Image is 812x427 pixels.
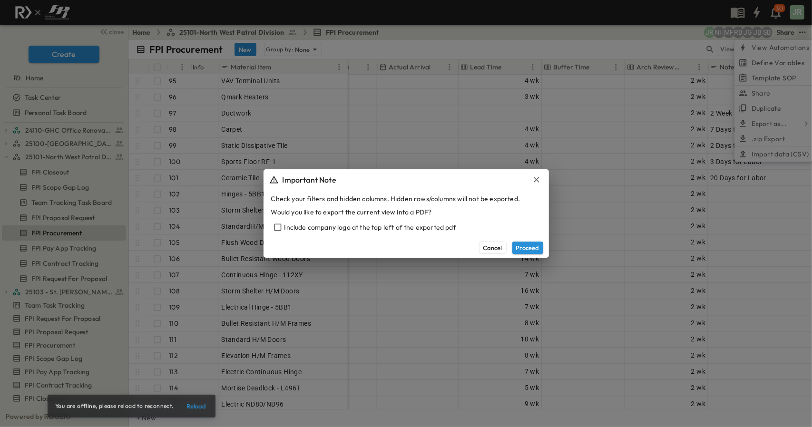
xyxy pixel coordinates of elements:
div: You are offline, please reload to reconnect. [55,398,174,415]
button: Cancel [479,242,507,254]
div: Include company logo at the top left of the exported pdf [271,221,541,234]
p: Would you like to export the current view into a PDF? [271,207,432,217]
h5: Important Note [283,174,336,185]
button: Reload [181,398,212,414]
button: Proceed [512,242,543,254]
p: Check your filters and hidden columns. Hidden rows/columns will not be exported. [271,194,520,204]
